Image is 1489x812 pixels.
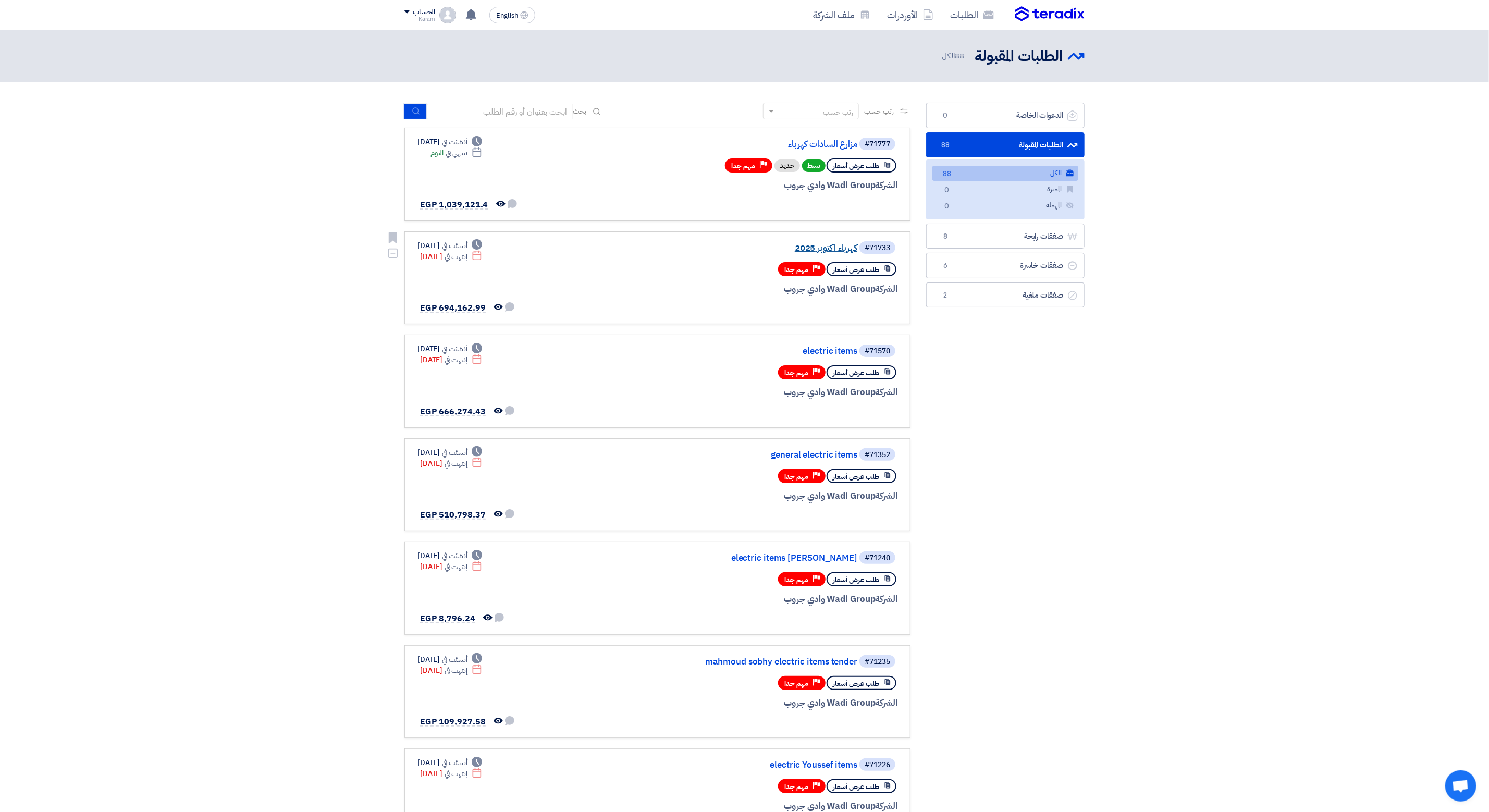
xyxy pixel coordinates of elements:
[430,147,482,158] div: اليوم
[926,132,1085,158] a: الطلبات المقبولة88
[420,612,475,625] span: EGP 8,796.24
[833,575,879,585] span: طلب عرض أسعار
[649,347,857,356] a: electric items
[445,768,467,779] span: إنتهت في
[774,159,800,172] div: جديد
[445,665,467,676] span: إنتهت في
[420,665,482,676] div: [DATE]
[802,159,826,172] span: نشط
[865,555,890,562] div: #71240
[649,243,857,253] a: كهرباء اكتوبر 2025
[833,782,879,792] span: طلب عرض أسعار
[649,657,857,667] a: mahmoud sobhy electric items tender
[442,447,467,458] span: أنشئت في
[420,302,486,314] span: EGP 694,162.99
[865,348,890,355] div: #71570
[975,46,1063,67] h2: الطلبات المقبولة
[955,50,964,61] span: 88
[784,472,808,482] span: مهم جدا
[731,161,755,171] span: مهم جدا
[926,103,1085,128] a: الدعوات الخاصة0
[823,107,853,118] div: رتب حسب
[784,782,808,792] span: مهم جدا
[865,141,890,148] div: #71777
[941,185,953,196] span: 0
[420,509,486,521] span: EGP 510,798.37
[941,201,953,212] span: 0
[942,3,1002,27] a: الطلبات
[926,224,1085,249] a: صفقات رابحة8
[417,240,482,251] div: [DATE]
[939,231,952,242] span: 8
[417,447,482,458] div: [DATE]
[417,550,482,561] div: [DATE]
[932,198,1078,213] a: المهملة
[876,489,898,502] span: الشركة
[879,3,942,27] a: الأوردرات
[784,679,808,688] span: مهم جدا
[833,265,879,275] span: طلب عرض أسعار
[805,3,879,27] a: ملف الشركة
[442,654,467,665] span: أنشئت في
[649,553,857,563] a: electric items [PERSON_NAME]
[865,658,890,666] div: #71235
[939,110,952,121] span: 0
[420,716,486,728] span: EGP 109,927.58
[876,696,898,709] span: الشركة
[865,244,890,252] div: #71733
[420,354,482,365] div: [DATE]
[833,679,879,688] span: طلب عرض أسعار
[647,282,897,296] div: Wadi Group وادي جروب
[784,575,808,585] span: مهم جدا
[496,12,518,19] span: English
[647,179,897,192] div: Wadi Group وادي جروب
[1445,770,1476,802] div: دردشة مفتوحة
[445,354,467,365] span: إنتهت في
[932,166,1078,181] a: الكل
[865,451,890,459] div: #71352
[417,137,482,147] div: [DATE]
[420,458,482,469] div: [DATE]
[926,253,1085,278] a: صفقات خاسرة6
[427,104,573,119] input: ابحث بعنوان أو رقم الطلب
[939,140,952,151] span: 88
[833,161,879,171] span: طلب عرض أسعار
[442,757,467,768] span: أنشئت في
[1015,6,1085,22] img: Teradix logo
[445,251,467,262] span: إنتهت في
[941,169,953,180] span: 88
[404,16,435,22] div: Karam
[413,8,435,17] div: الحساب
[942,50,966,62] span: الكل
[573,106,586,117] span: بحث
[876,282,898,296] span: الشركة
[932,182,1078,197] a: المميزة
[445,458,467,469] span: إنتهت في
[420,768,482,779] div: [DATE]
[649,450,857,460] a: general electric items
[417,654,482,665] div: [DATE]
[833,368,879,378] span: طلب عرض أسعار
[442,550,467,561] span: أنشئت في
[445,561,467,572] span: إنتهت في
[442,343,467,354] span: أنشئت في
[784,368,808,378] span: مهم جدا
[446,147,467,158] span: ينتهي في
[420,251,482,262] div: [DATE]
[649,140,857,149] a: مزارع السادات كهرباء
[864,106,894,117] span: رتب حسب
[649,760,857,770] a: electric Youssef items
[417,757,482,768] div: [DATE]
[420,561,482,572] div: [DATE]
[865,761,890,769] div: #71226
[647,489,897,503] div: Wadi Group وادي جروب
[833,472,879,482] span: طلب عرض أسعار
[489,7,535,23] button: English
[939,290,952,301] span: 2
[420,405,486,418] span: EGP 666,274.43
[647,696,897,710] div: Wadi Group وادي جروب
[417,343,482,354] div: [DATE]
[442,240,467,251] span: أنشئت في
[926,282,1085,308] a: صفقات ملغية2
[647,386,897,399] div: Wadi Group وادي جروب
